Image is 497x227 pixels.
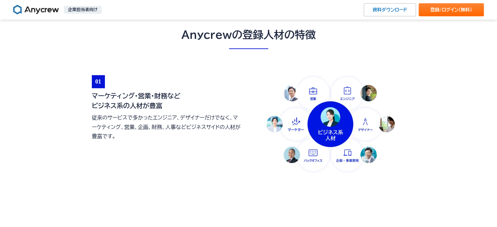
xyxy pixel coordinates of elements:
[458,8,472,12] span: （無料）
[419,3,484,16] a: 登録/ログイン（無料）
[2,164,6,168] input: エニィクルーのプライバシーポリシーに同意する*
[364,3,416,16] a: 資料ダウンロード
[40,164,85,169] a: プライバシーポリシー
[92,113,242,141] p: 従来のサービスで多かったエンジニア、デザイナーだけでなく、マーケティング、営業、企画、財務、人事などビジネスサイドの人材が豊富です。
[8,164,110,169] span: エニィクルーの に同意する
[13,5,59,15] img: Anycrew
[64,6,102,14] p: 企業担当者向け
[92,91,242,110] h3: マーケティング・営業・財務など ビジネス系の人材が豊富
[92,75,105,88] span: 01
